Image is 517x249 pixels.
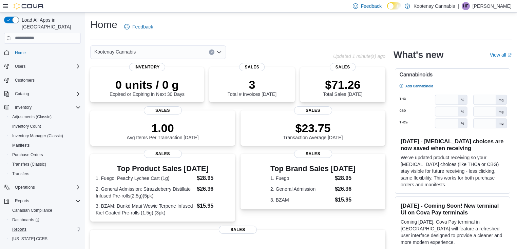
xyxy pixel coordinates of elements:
span: Inventory [12,103,81,111]
button: Reports [7,225,83,234]
dd: $28.95 [197,174,230,182]
button: Users [1,62,83,71]
a: Feedback [121,20,156,34]
h3: [DATE] - Coming Soon! New terminal UI on Cova Pay terminals [401,202,504,216]
span: Reports [15,198,29,204]
span: Inventory Manager (Classic) [12,133,63,139]
dt: 1. Fuego [270,175,332,182]
p: $23.75 [283,121,343,135]
span: Sales [144,150,182,158]
span: Customers [12,76,81,84]
p: 0 units / 0 g [110,78,185,91]
div: Heather Fancy [462,2,470,10]
span: Inventory Count [9,122,81,130]
span: Inventory [129,63,165,71]
a: Customers [12,76,37,84]
span: Reports [12,197,81,205]
span: Users [12,62,81,70]
a: Dashboards [7,215,83,225]
h2: What's new [394,49,443,60]
span: Reports [9,225,81,233]
dt: 3. BZAM: Dunkd Maui Wowie Terpene Infused Kief Coated Pre-rolls (1.5g) (3pk) [96,203,194,216]
span: Dashboards [12,217,39,223]
button: Reports [1,196,83,206]
a: Transfers [9,170,32,178]
button: Users [12,62,28,70]
h3: [DATE] - [MEDICAL_DATA] choices are now saved when receiving [401,138,504,151]
button: Catalog [1,89,83,99]
span: Catalog [12,90,81,98]
span: HF [463,2,468,10]
span: Adjustments (Classic) [12,114,52,120]
button: [US_STATE] CCRS [7,234,83,244]
a: Reports [9,225,29,233]
button: Open list of options [216,49,222,55]
dd: $28.95 [335,174,356,182]
p: Updated 1 minute(s) ago [333,54,385,59]
span: Sales [330,63,356,71]
p: 3 [228,78,276,91]
span: Purchase Orders [9,151,81,159]
a: Home [12,49,28,57]
span: Manifests [9,141,81,149]
a: Inventory Manager (Classic) [9,132,66,140]
button: Catalog [12,90,32,98]
dt: 2. General Admission [270,186,332,192]
p: $71.26 [323,78,362,91]
a: View allExternal link [490,52,512,58]
span: Users [15,64,25,69]
div: Expired or Expiring in Next 30 Days [110,78,185,97]
button: Transfers [7,169,83,179]
span: Manifests [12,143,30,148]
button: Clear input [209,49,214,55]
span: Feedback [361,3,382,9]
a: Dashboards [9,216,42,224]
div: Transaction Average [DATE] [283,121,343,140]
span: Dashboards [9,216,81,224]
dt: 3. BZAM [270,196,332,203]
button: Inventory Count [7,122,83,131]
span: Adjustments (Classic) [9,113,81,121]
button: Canadian Compliance [7,206,83,215]
span: Transfers (Classic) [9,160,81,168]
button: Operations [12,183,38,191]
button: Manifests [7,141,83,150]
input: Dark Mode [387,2,401,9]
span: Operations [15,185,35,190]
h3: Top Brand Sales [DATE] [270,165,356,173]
p: | [458,2,459,10]
p: We've updated product receiving so your [MEDICAL_DATA] choices (like THCa or CBG) stay visible fo... [401,154,504,188]
div: Total Sales [DATE] [323,78,362,97]
div: Total # Invoices [DATE] [228,78,276,97]
a: [US_STATE] CCRS [9,235,50,243]
h1: Home [90,18,117,32]
span: [US_STATE] CCRS [12,236,47,242]
dt: 2. General Admission: Strazzleberry Distillate Infused Pre-rolls(2.5g)(5pk) [96,186,194,199]
a: Adjustments (Classic) [9,113,54,121]
img: Cova [14,3,44,9]
span: Transfers (Classic) [12,162,46,167]
span: Inventory Count [12,124,41,129]
span: Canadian Compliance [9,206,81,214]
dt: 1. Fuego: Peachy Lychee Cart (1g) [96,175,194,182]
a: Inventory Count [9,122,44,130]
dd: $15.95 [335,196,356,204]
a: Purchase Orders [9,151,46,159]
button: Purchase Orders [7,150,83,160]
span: Sales [294,150,332,158]
span: Sales [144,106,182,115]
p: Coming [DATE], Cova Pay terminal in [GEOGRAPHIC_DATA] will feature a refreshed user interface des... [401,219,504,246]
span: Home [12,48,81,57]
a: Canadian Compliance [9,206,55,214]
p: 1.00 [127,121,199,135]
span: Operations [12,183,81,191]
span: Reports [12,227,26,232]
button: Inventory Manager (Classic) [7,131,83,141]
span: Canadian Compliance [12,208,52,213]
span: Transfers [9,170,81,178]
span: Inventory [15,105,32,110]
button: Inventory [12,103,34,111]
a: Transfers (Classic) [9,160,49,168]
span: Kootenay Cannabis [94,48,136,56]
